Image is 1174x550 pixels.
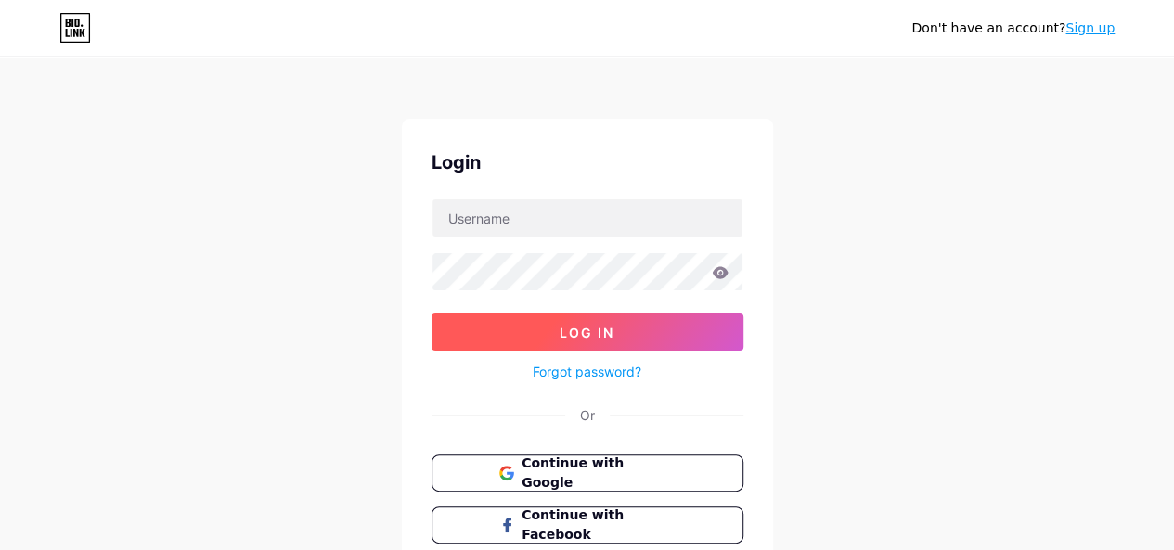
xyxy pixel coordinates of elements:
div: Login [432,148,743,176]
span: Continue with Google [522,454,675,492]
a: Sign up [1065,20,1115,35]
span: Continue with Facebook [522,505,675,544]
div: Or [580,405,595,425]
input: Username [432,199,742,237]
button: Continue with Google [432,454,743,492]
button: Continue with Facebook [432,506,743,544]
a: Forgot password? [533,362,641,381]
button: Log In [432,313,743,351]
div: Don't have an account? [911,19,1115,38]
span: Log In [560,325,614,340]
